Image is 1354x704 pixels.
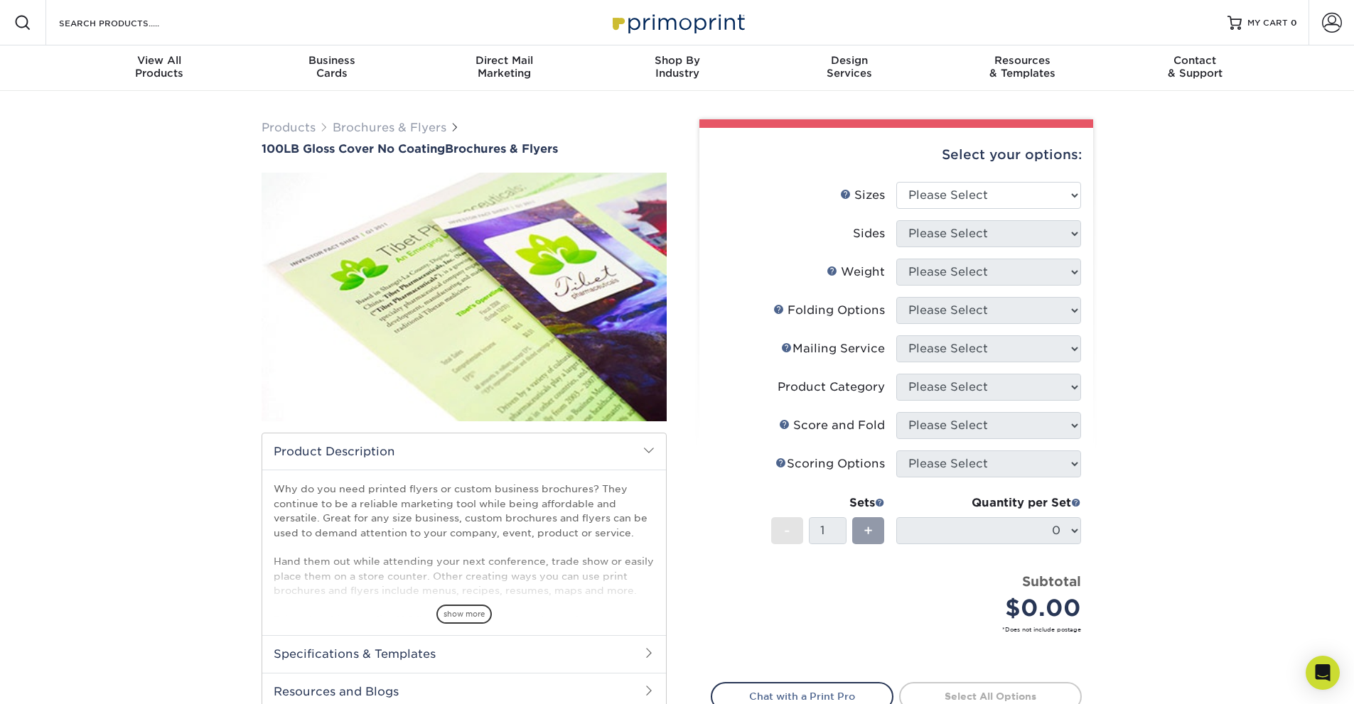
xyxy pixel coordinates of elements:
p: Why do you need printed flyers or custom business brochures? They continue to be a reliable marke... [274,482,655,656]
div: Cards [245,54,418,80]
span: Contact [1109,54,1282,67]
span: - [784,520,790,541]
span: Design [763,54,936,67]
a: Direct MailMarketing [418,45,591,91]
div: Sizes [840,187,885,204]
div: Product Category [778,379,885,396]
small: *Does not include postage [722,625,1081,634]
a: Products [262,121,316,134]
div: Scoring Options [775,455,885,472]
span: + [864,520,873,541]
h2: Specifications & Templates [262,635,666,672]
a: Contact& Support [1109,45,1282,91]
div: Sets [771,494,885,511]
div: Select your options: [711,128,1082,182]
span: Direct Mail [418,54,591,67]
span: Shop By [591,54,763,67]
div: & Templates [936,54,1109,80]
div: Products [73,54,246,80]
div: Folding Options [773,302,885,319]
a: DesignServices [763,45,936,91]
a: View AllProducts [73,45,246,91]
div: & Support [1109,54,1282,80]
div: $0.00 [907,591,1081,625]
div: Industry [591,54,763,80]
div: Mailing Service [781,340,885,357]
div: Open Intercom Messenger [1306,656,1340,690]
div: Marketing [418,54,591,80]
h2: Product Description [262,433,666,470]
strong: Subtotal [1022,573,1081,589]
div: Quantity per Set [896,494,1081,511]
div: Services [763,54,936,80]
img: 100LB Gloss Cover<br/>No Coating 01 [262,157,667,437]
span: MY CART [1247,17,1288,29]
h1: Brochures & Flyers [262,142,667,156]
span: Resources [936,54,1109,67]
div: Weight [827,264,885,281]
a: Resources& Templates [936,45,1109,91]
span: View All [73,54,246,67]
input: SEARCH PRODUCTS..... [58,14,196,31]
span: 100LB Gloss Cover No Coating [262,142,445,156]
a: Brochures & Flyers [333,121,446,134]
div: Sides [853,225,885,242]
a: BusinessCards [245,45,418,91]
iframe: Google Customer Reviews [4,661,121,699]
img: Primoprint [606,7,748,38]
span: 0 [1291,18,1297,28]
span: show more [436,605,492,624]
span: Business [245,54,418,67]
a: Shop ByIndustry [591,45,763,91]
a: 100LB Gloss Cover No CoatingBrochures & Flyers [262,142,667,156]
div: Score and Fold [779,417,885,434]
